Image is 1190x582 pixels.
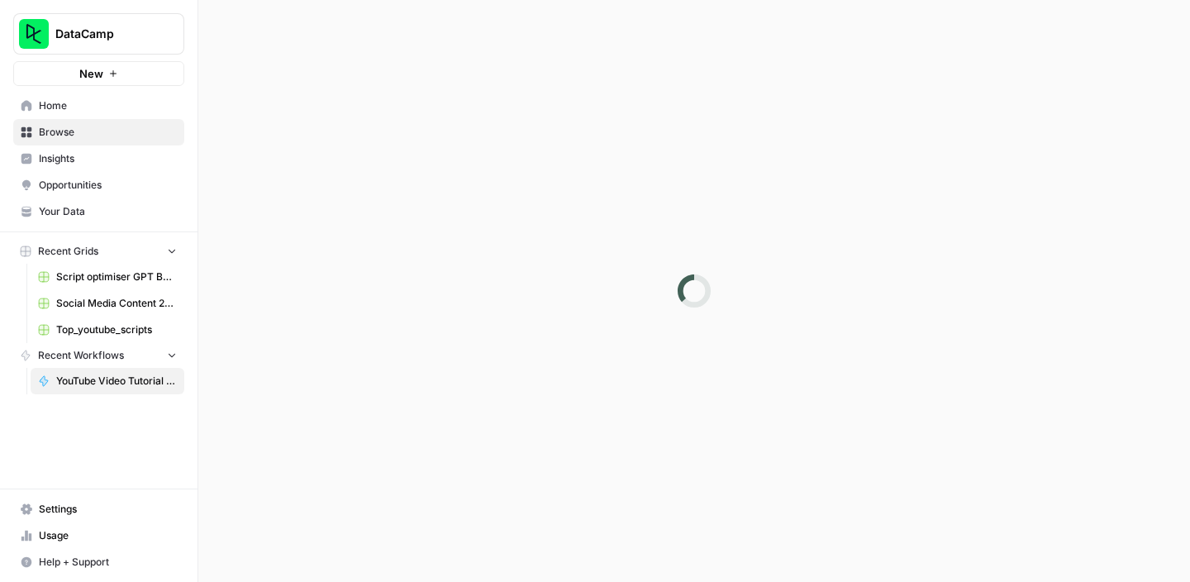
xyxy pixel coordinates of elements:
span: Recent Grids [38,244,98,259]
a: Home [13,93,184,119]
button: Help + Support [13,549,184,575]
button: Workspace: DataCamp [13,13,184,55]
button: Recent Workflows [13,343,184,368]
span: Browse [39,125,177,140]
a: Insights [13,145,184,172]
span: Insights [39,151,177,166]
button: New [13,61,184,86]
span: New [79,65,103,82]
span: Social Media Content 2025 [56,296,177,311]
span: Top_youtube_scripts [56,322,177,337]
span: Usage [39,528,177,543]
a: Script optimiser GPT Build V2 Grid [31,264,184,290]
span: YouTube Video Tutorial Title & Description Generator [56,374,177,389]
span: Opportunities [39,178,177,193]
a: Settings [13,496,184,522]
span: Script optimiser GPT Build V2 Grid [56,270,177,284]
a: Top_youtube_scripts [31,317,184,343]
span: Recent Workflows [38,348,124,363]
a: Social Media Content 2025 [31,290,184,317]
a: Your Data [13,198,184,225]
span: Your Data [39,204,177,219]
span: Help + Support [39,555,177,570]
a: Opportunities [13,172,184,198]
a: Usage [13,522,184,549]
button: Recent Grids [13,239,184,264]
a: YouTube Video Tutorial Title & Description Generator [31,368,184,394]
span: Settings [39,502,177,517]
img: DataCamp Logo [19,19,49,49]
span: Home [39,98,177,113]
a: Browse [13,119,184,145]
span: DataCamp [55,26,155,42]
